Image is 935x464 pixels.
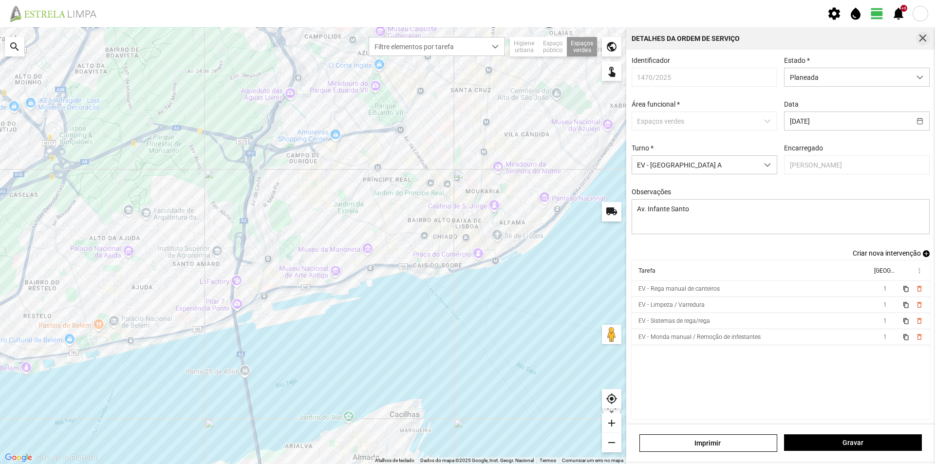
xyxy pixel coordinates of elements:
[602,202,621,222] div: local_shipping
[883,301,887,308] span: 1
[632,188,671,196] label: Observações
[902,334,909,340] span: content_copy
[638,267,655,274] div: Tarefa
[784,144,823,152] label: Encarregado
[632,100,680,108] label: Área funcional *
[639,434,777,452] a: Imprimir
[758,156,777,174] div: dropdown trigger
[883,317,887,324] span: 1
[853,249,921,257] span: Criar nova intervenção
[638,317,710,324] div: EV - Sistemas de rega/rega
[915,301,923,309] button: delete_outline
[638,285,720,292] div: EV - Rega manual de canteiros
[602,37,621,56] div: public
[883,285,887,292] span: 1
[902,333,910,341] button: content_copy
[420,458,534,463] span: Dados do mapa ©2025 Google, Inst. Geogr. Nacional
[5,37,24,56] div: search
[369,37,486,56] span: Filtre elementos por tarefa
[923,250,930,257] span: add
[632,35,740,42] div: Detalhes da Ordem de Serviço
[902,285,910,293] button: content_copy
[602,413,621,433] div: add
[915,317,923,325] button: delete_outline
[789,439,917,446] span: Gravar
[900,5,907,12] div: +9
[911,68,930,86] div: dropdown trigger
[784,56,810,64] label: Estado *
[902,286,909,292] span: content_copy
[602,389,621,408] div: my_location
[883,334,887,340] span: 1
[848,6,863,21] span: water_drop
[2,451,35,464] a: Abrir esta área no Google Maps (abre uma nova janela)
[902,302,909,308] span: content_copy
[891,6,906,21] span: notifications
[602,325,621,344] button: Arraste o Pegman para o mapa para abrir o Street View
[510,37,539,56] div: Higiene urbana
[567,37,597,56] div: Espaços verdes
[632,144,654,152] label: Turno *
[902,318,909,324] span: content_copy
[915,285,923,293] button: delete_outline
[870,6,884,21] span: view_day
[602,433,621,452] div: remove
[784,434,922,451] button: Gravar
[827,6,841,21] span: settings
[539,37,567,56] div: Espaço público
[632,56,670,64] label: Identificador
[915,333,923,341] button: delete_outline
[540,458,556,463] a: Termos (abre num novo separador)
[602,61,621,81] div: touch_app
[915,267,923,275] span: more_vert
[638,334,761,340] div: EV - Monda manual / Remoção de infestantes
[785,68,911,86] span: Planeada
[2,451,35,464] img: Google
[562,458,623,463] a: Comunicar um erro no mapa
[486,37,505,56] div: dropdown trigger
[632,156,758,174] span: EV - [GEOGRAPHIC_DATA] A
[902,301,910,309] button: content_copy
[902,317,910,325] button: content_copy
[874,267,894,274] div: [GEOGRAPHIC_DATA]
[375,457,414,464] button: Atalhos de teclado
[638,301,705,308] div: EV - Limpeza / Varredura
[784,100,799,108] label: Data
[7,5,107,22] img: file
